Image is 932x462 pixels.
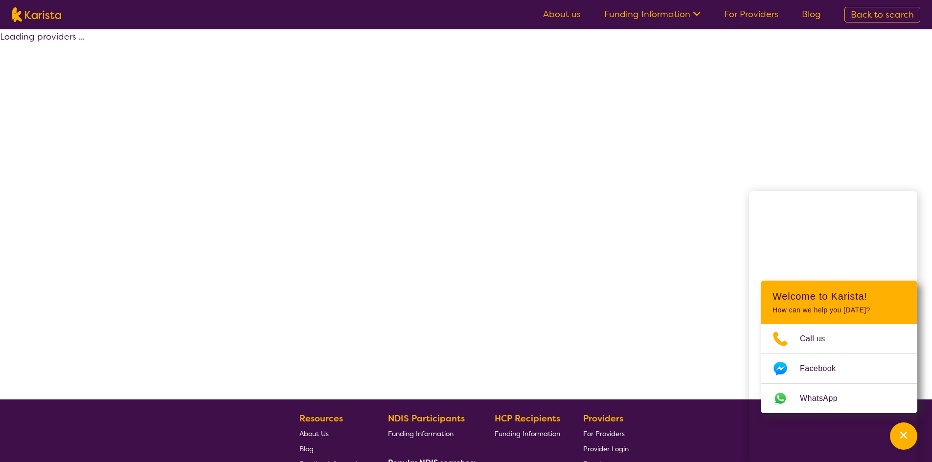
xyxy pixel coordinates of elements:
a: About us [543,8,581,20]
a: For Providers [724,8,778,20]
span: Blog [299,444,314,453]
a: For Providers [583,426,629,441]
a: Funding Information [495,426,560,441]
a: Funding Information [604,8,701,20]
a: Provider Login [583,441,629,456]
b: Providers [583,413,623,424]
a: Funding Information [388,426,472,441]
span: Funding Information [388,429,454,438]
b: NDIS Participants [388,413,465,424]
img: Karista logo [12,7,61,22]
iframe: Chat Window [749,191,917,462]
span: About Us [299,429,329,438]
span: For Providers [583,429,625,438]
span: Provider Login [583,444,629,453]
span: Back to search [851,9,914,21]
b: Resources [299,413,343,424]
span: Funding Information [495,429,560,438]
a: Back to search [844,7,920,22]
b: HCP Recipients [495,413,560,424]
a: Blog [802,8,821,20]
a: Blog [299,441,365,456]
a: About Us [299,426,365,441]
